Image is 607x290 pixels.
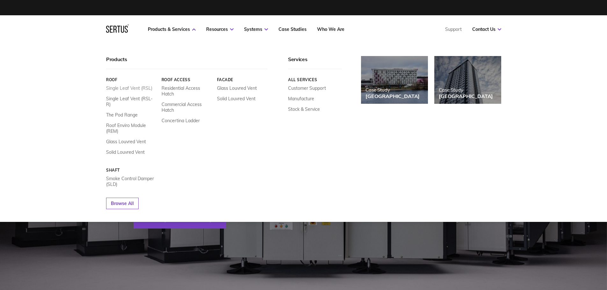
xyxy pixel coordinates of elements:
[148,26,196,32] a: Products & Services
[106,149,145,155] a: Solid Louvred Vent
[288,77,342,82] a: All services
[106,77,157,82] a: Roof
[365,93,420,99] div: [GEOGRAPHIC_DATA]
[365,87,420,93] div: Case Study
[492,216,607,290] iframe: Chat Widget
[106,198,139,209] a: Browse All
[472,26,501,32] a: Contact Us
[361,56,428,104] a: Case Study[GEOGRAPHIC_DATA]
[439,93,493,99] div: [GEOGRAPHIC_DATA]
[217,96,255,102] a: Solid Louvred Vent
[288,96,314,102] a: Manufacture
[106,139,146,145] a: Glass Louvred Vent
[106,112,138,118] a: The Pod Range
[288,56,342,69] div: Services
[206,26,234,32] a: Resources
[161,102,212,113] a: Commercial Access Hatch
[106,168,157,173] a: Shaft
[439,87,493,93] div: Case Study
[106,85,152,91] a: Single Leaf Vent (RSL)
[106,123,157,134] a: Roof Enviro Module (REM)
[288,85,326,91] a: Customer Support
[288,106,320,112] a: Stock & Service
[217,77,267,82] a: Facade
[161,118,199,124] a: Concertina Ladder
[244,26,268,32] a: Systems
[161,77,212,82] a: Roof Access
[278,26,307,32] a: Case Studies
[217,85,257,91] a: Glass Louvred Vent
[434,56,501,104] a: Case Study[GEOGRAPHIC_DATA]
[161,85,212,97] a: Residential Access Hatch
[317,26,344,32] a: Who We Are
[106,56,267,69] div: Products
[106,176,157,187] a: Smoke Control Damper (SLD)
[445,26,462,32] a: Support
[106,96,157,107] a: Single Leaf Vent (RSL-R)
